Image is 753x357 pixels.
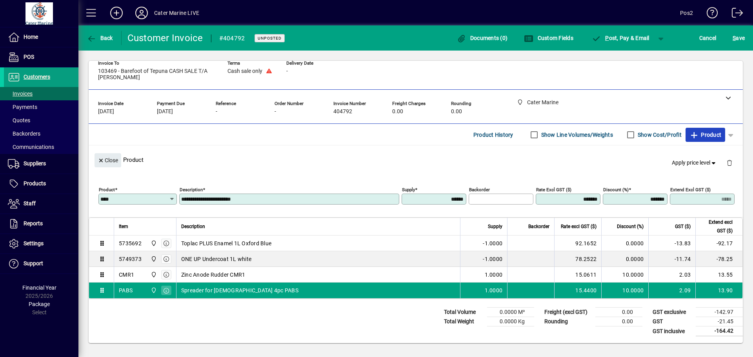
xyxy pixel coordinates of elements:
[696,308,743,317] td: -142.97
[601,251,648,267] td: 0.0000
[8,117,30,123] span: Quotes
[119,239,142,247] div: 5735692
[699,32,717,44] span: Cancel
[8,91,33,97] span: Invoices
[24,220,43,227] span: Reports
[536,187,571,192] mat-label: Rate excl GST ($)
[485,271,503,279] span: 1.0000
[85,31,115,45] button: Back
[559,271,597,279] div: 15.0611
[275,109,276,115] span: -
[559,239,597,247] div: 92.1652
[99,187,115,192] mat-label: Product
[605,35,609,41] span: P
[219,32,245,45] div: #404792
[333,109,352,115] span: 404792
[469,187,490,192] mat-label: Backorder
[733,35,736,41] span: S
[22,285,56,291] span: Financial Year
[4,27,78,47] a: Home
[149,270,158,279] span: Cater Marine
[8,130,40,137] span: Backorders
[680,7,693,19] div: Pos2
[4,154,78,174] a: Suppliers
[588,31,653,45] button: Post, Pay & Email
[154,7,199,19] div: Cater Marine LIVE
[559,255,597,263] div: 78.2522
[648,236,695,251] td: -13.83
[24,34,38,40] span: Home
[4,194,78,214] a: Staff
[4,114,78,127] a: Quotes
[127,32,203,44] div: Customer Invoice
[695,251,742,267] td: -78.25
[636,131,682,139] label: Show Cost/Profit
[89,145,743,174] div: Product
[119,255,142,263] div: 5749373
[4,214,78,234] a: Reports
[93,156,123,163] app-page-header-button: Close
[8,104,37,110] span: Payments
[440,308,487,317] td: Total Volume
[648,283,695,298] td: 2.09
[149,255,158,263] span: Cater Marine
[181,239,271,247] span: Toplac PLUS Enamel 1L Oxford Blue
[559,286,597,294] div: 15.4400
[649,326,696,336] td: GST inclusive
[473,129,513,141] span: Product History
[24,260,43,266] span: Support
[392,109,403,115] span: 0.00
[98,154,118,167] span: Close
[227,68,262,74] span: Cash sale only
[595,308,642,317] td: 0.00
[216,109,217,115] span: -
[540,308,595,317] td: Freight (excl GST)
[286,68,288,74] span: -
[119,286,133,294] div: PABS
[181,271,246,279] span: Zinc Anode Rudder CMR1
[402,187,415,192] mat-label: Supply
[695,267,742,283] td: 13.55
[601,236,648,251] td: 0.0000
[483,255,502,263] span: -1.0000
[8,144,54,150] span: Communications
[470,128,517,142] button: Product History
[672,159,717,167] span: Apply price level
[592,35,649,41] span: ost, Pay & Email
[4,100,78,114] a: Payments
[669,156,720,170] button: Apply price level
[720,153,739,172] button: Delete
[595,317,642,326] td: 0.00
[485,286,503,294] span: 1.0000
[689,129,721,141] span: Product
[4,254,78,274] a: Support
[487,308,534,317] td: 0.0000 M³
[488,222,502,231] span: Supply
[731,31,747,45] button: Save
[4,127,78,140] a: Backorders
[119,271,134,279] div: CMR1
[686,128,725,142] button: Product
[4,87,78,100] a: Invoices
[29,301,50,307] span: Package
[4,47,78,67] a: POS
[649,317,696,326] td: GST
[24,180,46,187] span: Products
[258,36,282,41] span: Unposted
[695,236,742,251] td: -92.17
[4,140,78,154] a: Communications
[98,68,216,81] span: 103469 - Barefoot of Tepuna CASH SALE T/A [PERSON_NAME]
[24,240,44,246] span: Settings
[601,267,648,283] td: 10.0000
[701,2,718,27] a: Knowledge Base
[149,286,158,295] span: Cater Marine
[455,31,509,45] button: Documents (0)
[561,222,597,231] span: Rate excl GST ($)
[483,239,502,247] span: -1.0000
[700,218,733,235] span: Extend excl GST ($)
[540,131,613,139] label: Show Line Volumes/Weights
[648,267,695,283] td: 2.03
[528,222,549,231] span: Backorder
[180,187,203,192] mat-label: Description
[457,35,507,41] span: Documents (0)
